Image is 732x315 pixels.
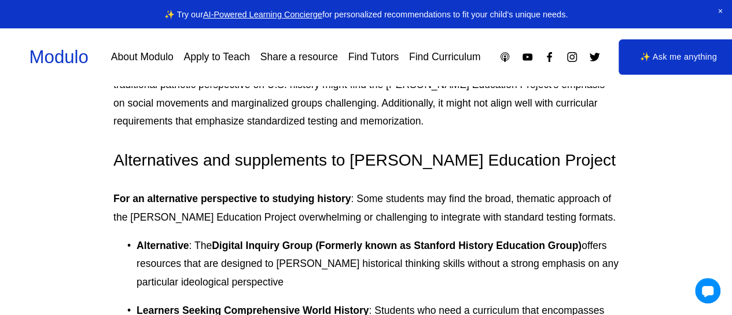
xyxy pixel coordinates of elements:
p: : The offers resources that are designed to [PERSON_NAME] historical thinking skills without a st... [137,237,619,292]
a: Share a resource [260,47,338,67]
strong: Digital Inquiry Group (Formerly known as Stanford History Education Group) [212,240,582,251]
strong: Alternative [137,240,189,251]
p: : Some students may find the broad, thematic approach of the [PERSON_NAME] Education Project over... [113,190,619,226]
a: Find Tutors [348,47,399,67]
a: Find Curriculum [409,47,481,67]
strong: For an alternative perspective to studying history [113,193,351,204]
a: YouTube [521,51,534,63]
a: Apple Podcasts [499,51,511,63]
a: About Modulo [111,47,174,67]
a: Instagram [566,51,578,63]
a: Apply to Teach [183,47,249,67]
a: Twitter [588,51,601,63]
a: Facebook [543,51,556,63]
a: AI-Powered Learning Concierge [203,10,322,19]
h3: Alternatives and supplements to [PERSON_NAME] Education Project [113,149,619,171]
a: Modulo [30,47,89,67]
